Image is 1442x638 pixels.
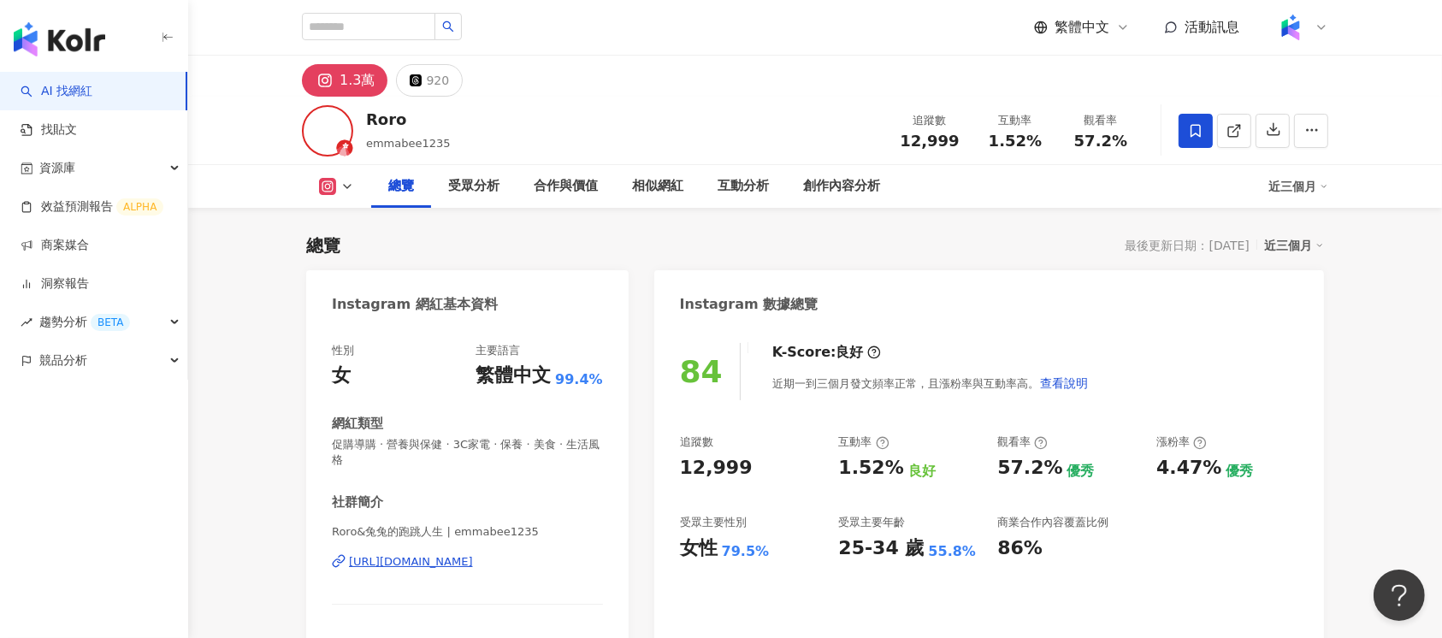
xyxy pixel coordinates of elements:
span: 趨勢分析 [39,303,130,341]
div: 920 [426,68,449,92]
div: 主要語言 [476,343,520,358]
div: BETA [91,314,130,331]
div: Instagram 數據總覽 [680,295,819,314]
span: 競品分析 [39,341,87,380]
img: Kolr%20app%20icon%20%281%29.png [1274,11,1307,44]
div: 最後更新日期：[DATE] [1126,239,1250,252]
div: 互動率 [838,434,889,450]
div: [URL][DOMAIN_NAME] [349,554,473,570]
div: 84 [680,354,723,389]
div: 女 [332,363,351,389]
div: 受眾主要年齡 [838,515,905,530]
div: 總覽 [306,233,340,257]
div: 受眾分析 [448,176,499,197]
a: searchAI 找網紅 [21,83,92,100]
div: 女性 [680,535,718,562]
span: Roro&兔兔的跑跳人生 | emmabee1235 [332,524,603,540]
div: 近期一到三個月發文頻率正常，且漲粉率與互動率高。 [772,366,1089,400]
img: logo [14,22,105,56]
span: emmabee1235 [366,137,451,150]
span: search [442,21,454,32]
div: Instagram 網紅基本資料 [332,295,498,314]
div: 觀看率 [1068,112,1133,129]
div: 近三個月 [1264,234,1324,257]
div: 創作內容分析 [803,176,880,197]
div: 12,999 [680,455,753,481]
div: 追蹤數 [680,434,713,450]
a: 洞察報告 [21,275,89,292]
button: 查看說明 [1039,366,1089,400]
div: 繁體中文 [476,363,551,389]
div: 優秀 [1226,462,1253,481]
div: 追蹤數 [897,112,962,129]
div: 商業合作內容覆蓋比例 [997,515,1108,530]
span: 57.2% [1074,133,1127,150]
div: K-Score : [772,343,881,362]
img: KOL Avatar [302,105,353,157]
div: 1.52% [838,455,903,481]
div: 受眾主要性別 [680,515,747,530]
span: 1.52% [989,133,1042,150]
div: 79.5% [722,542,770,561]
div: 合作與價值 [534,176,598,197]
a: 效益預測報告ALPHA [21,198,163,216]
button: 1.3萬 [302,64,387,97]
div: 觀看率 [997,434,1048,450]
div: 57.2% [997,455,1062,481]
div: 互動分析 [718,176,769,197]
span: rise [21,316,33,328]
span: 資源庫 [39,149,75,187]
div: 86% [997,535,1043,562]
div: 社群簡介 [332,493,383,511]
div: 55.8% [929,542,977,561]
span: 活動訊息 [1185,19,1239,35]
div: Roro [366,109,451,130]
div: 25-34 歲 [838,535,924,562]
div: 總覽 [388,176,414,197]
span: 99.4% [555,370,603,389]
div: 近三個月 [1268,173,1328,200]
a: 商案媒合 [21,237,89,254]
div: 優秀 [1067,462,1095,481]
a: 找貼文 [21,121,77,139]
span: 查看說明 [1040,376,1088,390]
div: 性別 [332,343,354,358]
iframe: Help Scout Beacon - Open [1374,570,1425,621]
div: 網紅類型 [332,415,383,433]
div: 漲粉率 [1156,434,1207,450]
div: 互動率 [983,112,1048,129]
a: [URL][DOMAIN_NAME] [332,554,603,570]
div: 4.47% [1156,455,1221,481]
span: 促購導購 · 營養與保健 · 3C家電 · 保養 · 美食 · 生活風格 [332,437,603,468]
div: 良好 [908,462,936,481]
div: 良好 [836,343,864,362]
button: 920 [396,64,463,97]
span: 繁體中文 [1055,18,1109,37]
span: 12,999 [900,132,959,150]
div: 相似網紅 [632,176,683,197]
div: 1.3萬 [340,68,375,92]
